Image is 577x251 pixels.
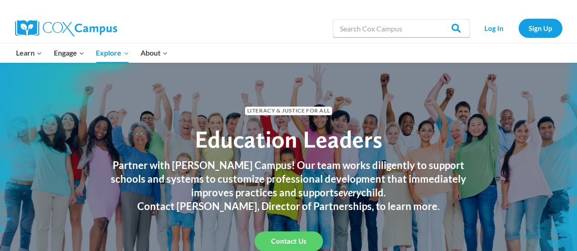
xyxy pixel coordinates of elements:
span: Engage [54,47,84,59]
em: every [338,186,361,199]
span: Learn [16,47,42,59]
span: About [140,47,168,59]
a: Log In [474,19,514,37]
img: Cox Campus [15,20,117,36]
nav: Secondary Navigation [474,19,562,37]
h3: Contact [PERSON_NAME], Director of Partnerships, to learn more. [102,200,476,213]
span: Explore [96,47,129,59]
a: Sign Up [519,19,562,37]
input: Search Cox Campus [333,19,470,37]
h3: Partner with [PERSON_NAME] Campus! Our team works diligently to support schools and systems to cu... [102,159,476,200]
nav: Primary Navigation [10,43,174,62]
span: Education Leaders [195,125,382,154]
span: Contact Us [271,237,307,246]
span: Literacy & Justice for All [245,107,332,115]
